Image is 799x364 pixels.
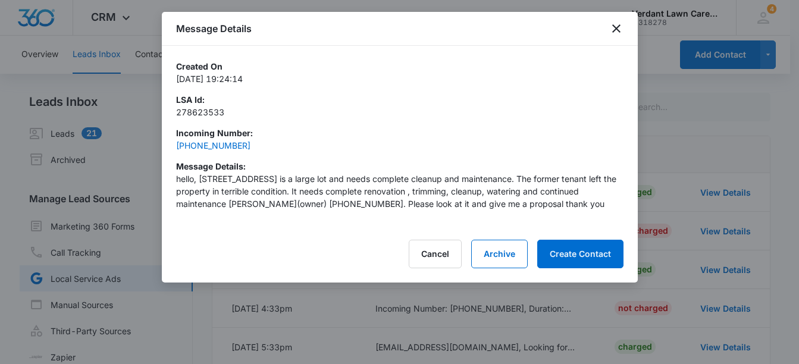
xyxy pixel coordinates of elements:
[609,21,623,36] button: close
[176,93,623,106] p: LSA Id :
[176,21,252,36] h1: Message Details
[176,60,623,73] p: Created On
[537,240,623,268] button: Create Contact
[176,73,623,85] p: [DATE] 19:24:14
[176,172,623,210] p: hello, [STREET_ADDRESS] is a large lot and needs complete cleanup and maintenance. The former ten...
[176,140,250,150] a: [PHONE_NUMBER]
[176,106,623,118] p: 278623533
[471,240,528,268] button: Archive
[176,127,623,139] p: Incoming Number :
[176,160,623,172] p: Message Details :
[409,240,462,268] button: Cancel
